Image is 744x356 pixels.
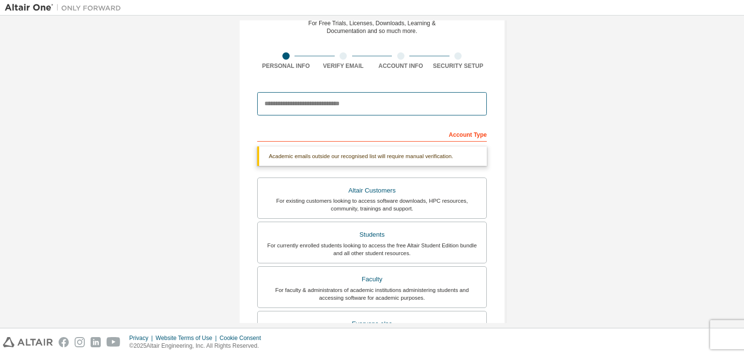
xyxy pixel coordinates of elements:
[129,334,155,342] div: Privacy
[430,62,487,70] div: Security Setup
[257,126,487,142] div: Account Type
[263,197,480,212] div: For existing customers looking to access software downloads, HPC resources, community, trainings ...
[263,286,480,302] div: For faculty & administrators of academic institutions administering students and accessing softwa...
[372,62,430,70] div: Account Info
[3,337,53,347] img: altair_logo.svg
[75,337,85,347] img: instagram.svg
[263,273,480,286] div: Faculty
[59,337,69,347] img: facebook.svg
[263,228,480,242] div: Students
[263,317,480,331] div: Everyone else
[129,342,267,350] p: © 2025 Altair Engineering, Inc. All Rights Reserved.
[107,337,121,347] img: youtube.svg
[257,62,315,70] div: Personal Info
[263,184,480,197] div: Altair Customers
[315,62,372,70] div: Verify Email
[5,3,126,13] img: Altair One
[155,334,219,342] div: Website Terms of Use
[257,146,487,166] div: Academic emails outside our recognised list will require manual verification.
[309,19,436,35] div: For Free Trials, Licenses, Downloads, Learning & Documentation and so much more.
[263,242,480,257] div: For currently enrolled students looking to access the free Altair Student Edition bundle and all ...
[219,334,266,342] div: Cookie Consent
[91,337,101,347] img: linkedin.svg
